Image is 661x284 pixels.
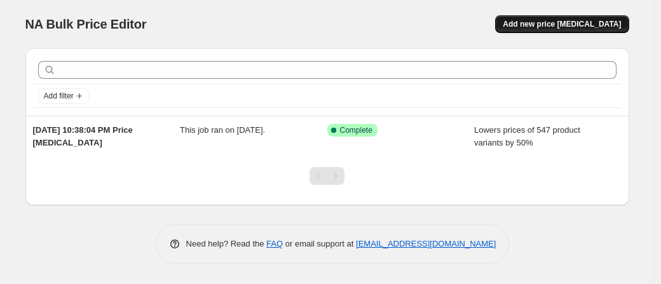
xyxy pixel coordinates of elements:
a: FAQ [266,239,283,248]
span: NA Bulk Price Editor [25,17,147,31]
span: Lowers prices of 547 product variants by 50% [474,125,580,147]
span: Complete [340,125,372,135]
span: or email support at [283,239,356,248]
span: This job ran on [DATE]. [180,125,265,135]
span: Need help? Read the [186,239,267,248]
span: Add filter [44,91,74,101]
button: Add new price [MEDICAL_DATA] [495,15,629,33]
nav: Pagination [310,167,344,185]
button: Add filter [38,88,89,104]
a: [EMAIL_ADDRESS][DOMAIN_NAME] [356,239,496,248]
span: Add new price [MEDICAL_DATA] [503,19,621,29]
span: [DATE] 10:38:04 PM Price [MEDICAL_DATA] [33,125,133,147]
